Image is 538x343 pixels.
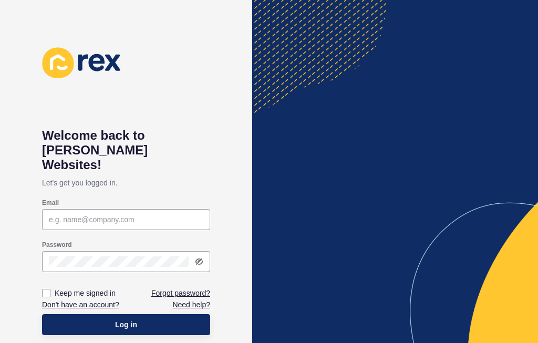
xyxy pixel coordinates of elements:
[42,128,210,172] h1: Welcome back to [PERSON_NAME] Websites!
[55,288,116,298] label: Keep me signed in
[42,314,210,335] button: Log in
[115,319,137,330] span: Log in
[42,172,210,193] p: Let's get you logged in.
[172,299,210,310] a: Need help?
[151,288,210,298] a: Forgot password?
[42,299,119,310] a: Don't have an account?
[49,214,203,225] input: e.g. name@company.com
[42,199,59,207] label: Email
[42,241,72,249] label: Password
